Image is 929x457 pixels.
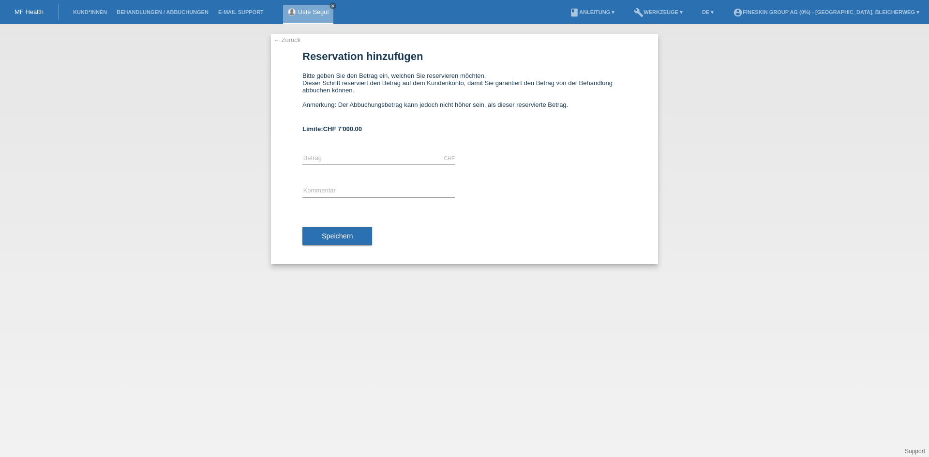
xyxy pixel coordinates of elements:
[302,227,372,245] button: Speichern
[905,448,925,455] a: Support
[330,2,336,9] a: close
[302,72,627,116] div: Bitte geben Sie den Betrag ein, welchen Sie reservieren möchten. Dieser Schritt reserviert den Be...
[15,8,44,15] a: MF Health
[330,3,335,8] i: close
[302,125,362,133] b: Limite:
[213,9,269,15] a: E-Mail Support
[68,9,112,15] a: Kund*innen
[273,36,300,44] a: ← Zurück
[733,8,743,17] i: account_circle
[444,155,455,161] div: CHF
[634,8,644,17] i: build
[322,232,353,240] span: Speichern
[298,8,329,15] a: Üste Segul
[629,9,688,15] a: buildWerkzeuge ▾
[323,125,362,133] span: CHF 7'000.00
[697,9,719,15] a: DE ▾
[302,50,627,62] h1: Reservation hinzufügen
[728,9,924,15] a: account_circleFineSkin Group AG (0%) - [GEOGRAPHIC_DATA], Bleicherweg ▾
[565,9,619,15] a: bookAnleitung ▾
[112,9,213,15] a: Behandlungen / Abbuchungen
[569,8,579,17] i: book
